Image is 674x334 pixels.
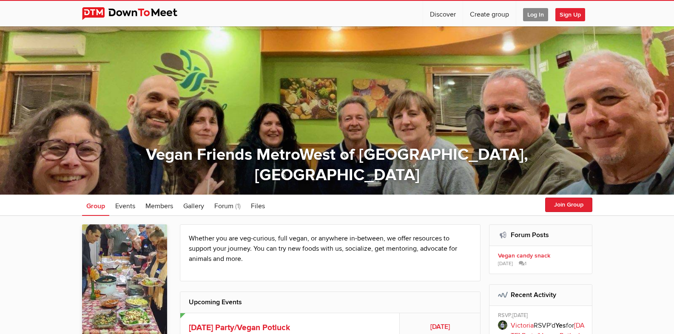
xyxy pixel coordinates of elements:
[545,198,592,212] button: Join Group
[189,233,472,264] p: Whether you are veg-curious, full vegan, or anywhere in-between, we offer resources to support yo...
[511,231,549,239] a: Forum Posts
[141,195,177,216] a: Members
[111,195,139,216] a: Events
[145,202,173,210] span: Members
[251,202,265,210] span: Files
[498,312,586,320] div: RSVP,
[235,202,241,210] span: (1)
[423,1,463,26] a: Discover
[82,7,191,20] img: DownToMeet
[463,1,516,26] a: Create group
[247,195,269,216] a: Files
[498,285,583,305] h2: Recent Activity
[82,195,109,216] a: Group
[555,321,566,330] b: Yes
[489,246,592,274] a: Vegan candy snack [DATE] 1
[519,260,526,268] span: 1
[523,8,548,21] span: Log In
[555,1,592,26] a: Sign Up
[210,195,245,216] a: Forum (1)
[516,1,555,26] a: Log In
[115,202,135,210] span: Events
[408,322,472,332] b: [DATE]
[86,202,105,210] span: Group
[511,321,534,330] a: Victoria
[179,195,208,216] a: Gallery
[189,292,472,312] h2: Upcoming Events
[512,312,528,319] span: [DATE]
[498,260,513,268] span: [DATE]
[183,202,204,210] span: Gallery
[498,252,586,260] b: Vegan candy snack
[189,323,290,333] a: [DATE] Party/Vegan Potluck
[555,8,585,21] span: Sign Up
[214,202,233,210] span: Forum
